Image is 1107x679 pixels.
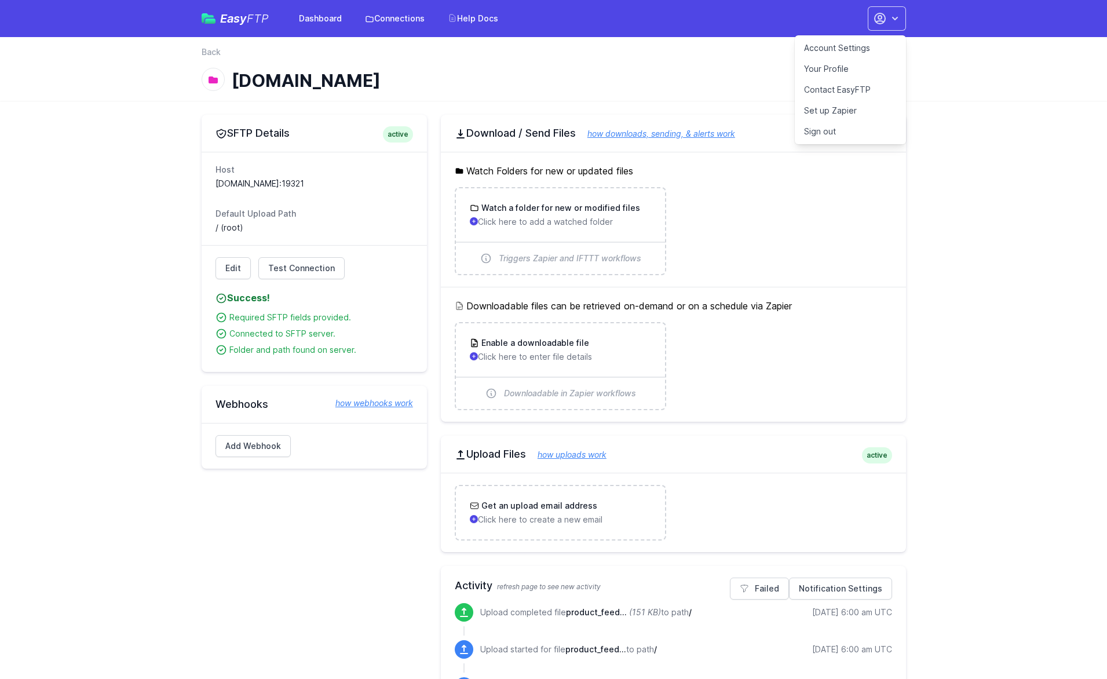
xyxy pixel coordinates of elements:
dt: Default Upload Path [215,208,413,220]
p: Upload started for file to path [480,644,657,655]
div: [DATE] 6:00 am UTC [812,607,892,618]
a: Enable a downloadable file Click here to enter file details Downloadable in Zapier workflows [456,323,665,409]
h4: Success! [215,291,413,305]
p: Click here to create a new email [470,514,651,525]
h3: Get an upload email address [479,500,597,512]
dd: [DOMAIN_NAME]:19321 [215,178,413,189]
h3: Enable a downloadable file [479,337,589,349]
h2: Activity [455,578,892,594]
span: / [689,607,692,617]
span: Downloadable in Zapier workflows [504,388,636,399]
a: Failed [730,578,789,600]
h2: Download / Send Files [455,126,892,140]
p: Click here to add a watched folder [470,216,651,228]
dt: Host [215,164,413,176]
a: EasyFTP [202,13,269,24]
dd: / (root) [215,222,413,233]
a: how downloads, sending, & alerts work [576,129,735,138]
span: FTP [247,12,269,25]
p: Upload completed file to path [480,607,692,618]
a: Sign out [795,121,906,142]
span: product_feed.json [566,607,627,617]
h5: Watch Folders for new or updated files [455,164,892,178]
a: Connections [358,8,432,29]
a: Account Settings [795,38,906,59]
a: Dashboard [292,8,349,29]
i: (151 KB) [629,607,661,617]
a: Watch a folder for new or modified files Click here to add a watched folder Triggers Zapier and I... [456,188,665,274]
a: Set up Zapier [795,100,906,121]
h2: Webhooks [215,397,413,411]
span: product_feed.json [565,644,626,654]
div: Folder and path found on server. [229,344,413,356]
span: Triggers Zapier and IFTTT workflows [499,253,641,264]
span: Test Connection [268,262,335,274]
nav: Breadcrumb [202,46,906,65]
span: active [383,126,413,143]
a: Back [202,46,221,58]
h2: SFTP Details [215,126,413,140]
a: Test Connection [258,257,345,279]
a: how webhooks work [324,397,413,409]
span: active [862,447,892,463]
a: Notification Settings [789,578,892,600]
h1: [DOMAIN_NAME] [232,70,823,91]
div: Required SFTP fields provided. [229,312,413,323]
a: Contact EasyFTP [795,79,906,100]
span: refresh page to see new activity [497,582,601,591]
a: Edit [215,257,251,279]
h3: Watch a folder for new or modified files [479,202,640,214]
a: how uploads work [526,450,607,459]
a: Add Webhook [215,435,291,457]
h2: Upload Files [455,447,892,461]
a: Your Profile [795,59,906,79]
a: Get an upload email address Click here to create a new email [456,486,665,539]
img: easyftp_logo.png [202,13,215,24]
span: Easy [220,13,269,24]
div: Connected to SFTP server. [229,328,413,339]
a: Help Docs [441,8,505,29]
h5: Downloadable files can be retrieved on-demand or on a schedule via Zapier [455,299,892,313]
div: [DATE] 6:00 am UTC [812,644,892,655]
p: Click here to enter file details [470,351,651,363]
span: / [654,644,657,654]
